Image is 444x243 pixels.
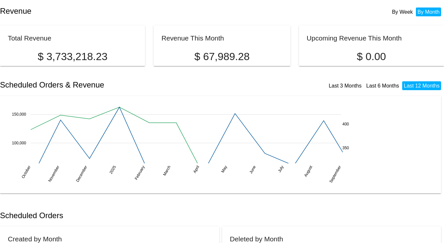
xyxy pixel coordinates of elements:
h2: Upcoming Revenue This Month [307,34,402,42]
text: 100,000 [12,140,26,145]
text: April [192,165,200,174]
h2: Created by Month [8,235,62,243]
text: November [47,165,60,183]
li: By Week [390,8,415,16]
a: Last 3 Months [329,83,362,89]
text: 350 [342,146,349,150]
li: By Month [416,8,441,16]
text: September [328,165,342,184]
h2: Deleted by Month [230,235,283,243]
text: 150,000 [12,112,26,117]
text: 400 [342,121,349,126]
text: 2025 [108,165,117,174]
text: February [134,165,145,181]
a: Last 12 Months [404,83,439,89]
h2: Revenue This Month [161,34,224,42]
text: December [75,165,88,183]
p: $ 3,733,218.23 [8,51,137,63]
a: Last 6 Months [366,83,399,89]
text: July [277,165,285,173]
p: $ 0.00 [307,51,436,63]
p: $ 67,989.28 [161,51,283,63]
text: October [21,165,31,179]
text: May [220,165,228,173]
h2: Total Revenue [8,34,51,42]
text: June [249,165,257,174]
text: August [303,165,313,178]
text: March [162,165,172,176]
